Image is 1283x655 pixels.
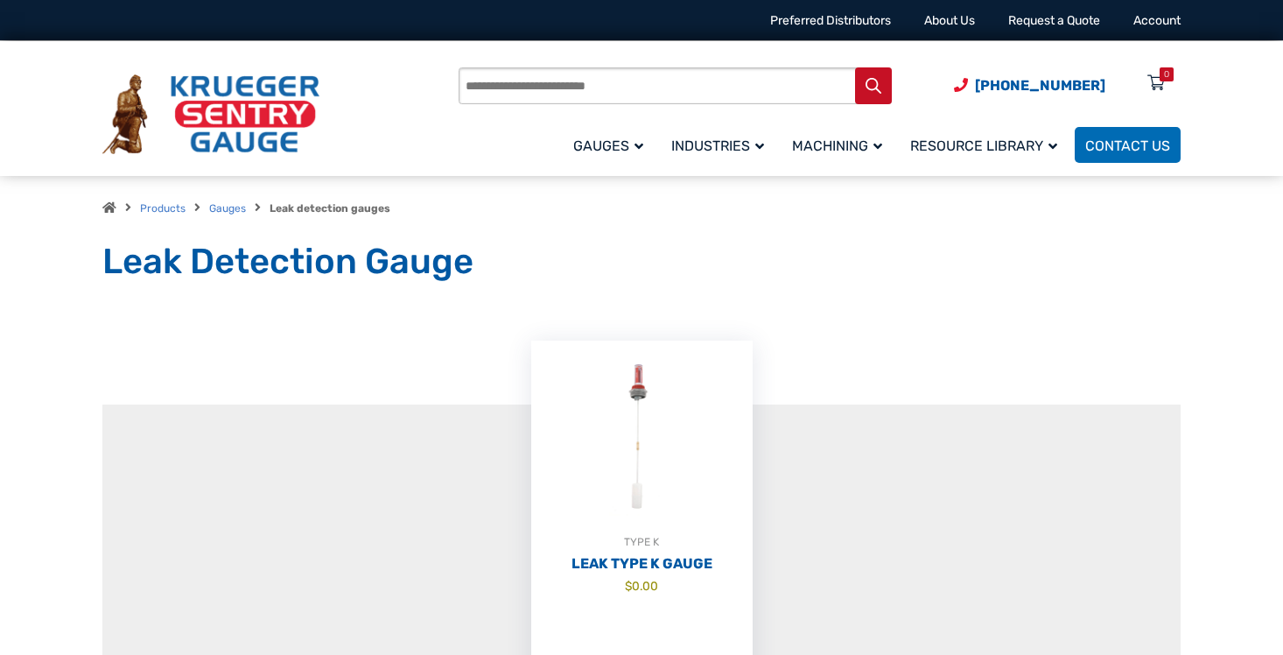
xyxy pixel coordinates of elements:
div: 0 [1164,67,1169,81]
a: Preferred Distributors [770,13,891,28]
a: Machining [782,124,900,166]
a: Products [140,202,186,215]
a: About Us [924,13,975,28]
img: Krueger Sentry Gauge [102,74,319,155]
div: TYPE K [531,533,753,551]
a: Gauges [563,124,661,166]
span: Contact Us [1085,137,1170,154]
h2: Leak Type K Gauge [531,555,753,573]
a: Industries [661,124,782,166]
bdi: 0.00 [625,579,658,593]
span: Gauges [573,137,643,154]
a: Resource Library [900,124,1075,166]
a: Contact Us [1075,127,1181,163]
span: [PHONE_NUMBER] [975,77,1105,94]
span: Resource Library [910,137,1057,154]
a: Gauges [209,202,246,215]
img: Leak Detection Gauge [531,341,753,533]
a: Phone Number (920) 434-8860 [954,74,1105,96]
a: Account [1133,13,1181,28]
h1: Leak Detection Gauge [102,240,1181,284]
strong: Leak detection gauges [270,202,390,215]
span: Machining [792,137,882,154]
a: Request a Quote [1008,13,1100,28]
span: $ [625,579,632,593]
span: Industries [671,137,764,154]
